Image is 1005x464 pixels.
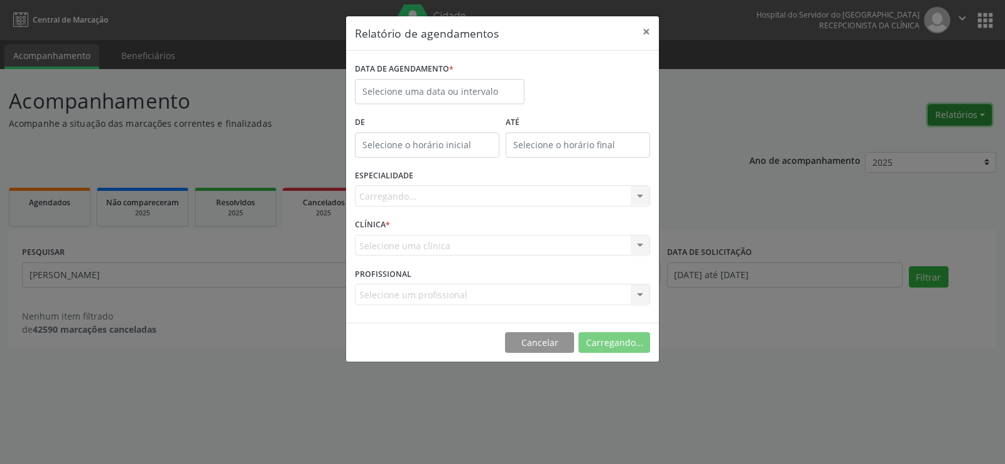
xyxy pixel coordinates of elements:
[505,332,574,353] button: Cancelar
[634,16,659,47] button: Close
[355,60,454,79] label: DATA DE AGENDAMENTO
[579,332,650,353] button: Carregando...
[355,79,524,104] input: Selecione uma data ou intervalo
[355,113,499,132] label: De
[355,25,499,41] h5: Relatório de agendamentos
[355,166,413,186] label: ESPECIALIDADE
[355,132,499,158] input: Selecione o horário inicial
[506,132,650,158] input: Selecione o horário final
[506,113,650,132] label: ATÉ
[355,215,390,235] label: CLÍNICA
[355,264,411,284] label: PROFISSIONAL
